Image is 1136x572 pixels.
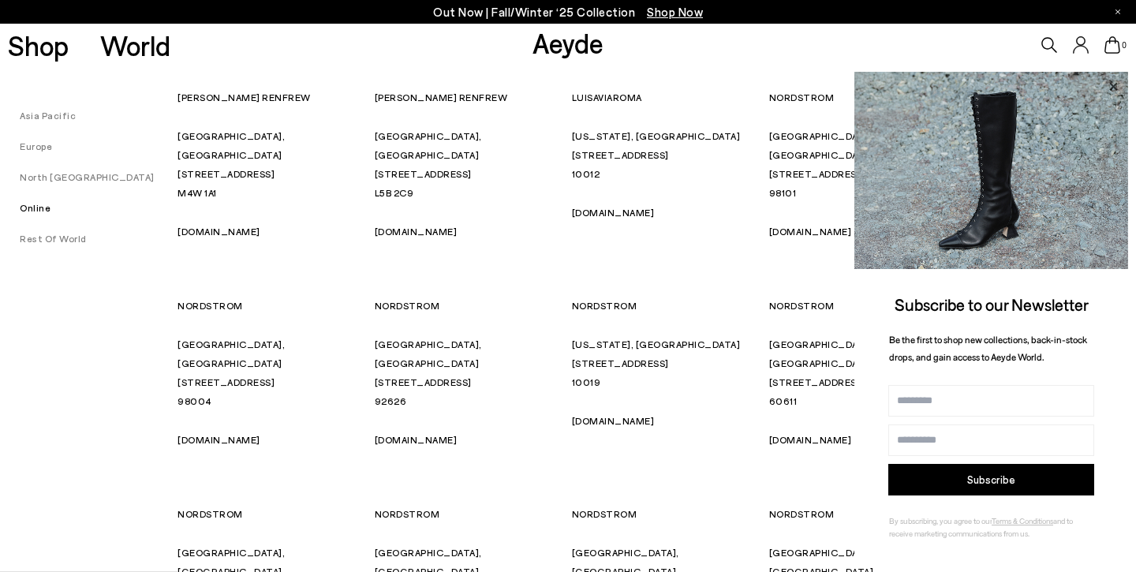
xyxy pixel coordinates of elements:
[572,335,753,391] p: [US_STATE], [GEOGRAPHIC_DATA] [STREET_ADDRESS] 10019
[177,296,359,315] p: NORDSTROM
[647,5,703,19] span: Navigate to /collections/new-in
[769,226,852,237] a: [DOMAIN_NAME]
[177,335,359,410] p: [GEOGRAPHIC_DATA], [GEOGRAPHIC_DATA] [STREET_ADDRESS] 98004
[572,207,655,218] a: [DOMAIN_NAME]
[572,504,753,523] p: NORDSTROM
[532,26,603,59] a: Aeyde
[177,88,359,107] p: [PERSON_NAME] RENFREW
[375,434,458,445] a: [DOMAIN_NAME]
[769,504,951,523] p: NORDSTROM
[889,334,1087,363] span: Be the first to shop new collections, back-in-stock drops, and gain access to Aeyde World.
[375,126,556,202] p: [GEOGRAPHIC_DATA], [GEOGRAPHIC_DATA] [STREET_ADDRESS] L5B 2C9
[375,88,556,107] p: [PERSON_NAME] RENFREW
[177,126,359,202] p: [GEOGRAPHIC_DATA], [GEOGRAPHIC_DATA] [STREET_ADDRESS] M4W 1A1
[8,32,69,59] a: Shop
[769,296,951,315] p: NORDSTROM
[375,335,556,410] p: [GEOGRAPHIC_DATA], [GEOGRAPHIC_DATA] [STREET_ADDRESS] 92626
[1120,41,1128,50] span: 0
[177,226,260,237] a: [DOMAIN_NAME]
[888,464,1094,495] button: Subscribe
[100,32,170,59] a: World
[769,126,951,202] p: [GEOGRAPHIC_DATA], [GEOGRAPHIC_DATA] [STREET_ADDRESS] 98101
[572,88,753,107] p: LUISAVIAROMA
[375,504,556,523] p: NORDSTROM
[433,2,703,22] p: Out Now | Fall/Winter ‘25 Collection
[375,226,458,237] a: [DOMAIN_NAME]
[375,296,556,315] p: NORDSTROM
[992,516,1053,525] a: Terms & Conditions
[572,415,655,426] a: [DOMAIN_NAME]
[895,294,1089,314] span: Subscribe to our Newsletter
[889,516,992,525] span: By subscribing, you agree to our
[1104,36,1120,54] a: 0
[854,72,1128,269] img: 2a6287a1333c9a56320fd6e7b3c4a9a9.jpg
[769,335,951,410] p: [GEOGRAPHIC_DATA], [GEOGRAPHIC_DATA] [STREET_ADDRESS] 60611
[769,88,951,107] p: NORDSTROM
[177,504,359,523] p: NORDSTROM
[572,296,753,315] p: NORDSTROM
[769,434,852,445] a: [DOMAIN_NAME]
[572,126,753,183] p: [US_STATE], [GEOGRAPHIC_DATA] [STREET_ADDRESS] 10012
[177,434,260,445] a: [DOMAIN_NAME]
